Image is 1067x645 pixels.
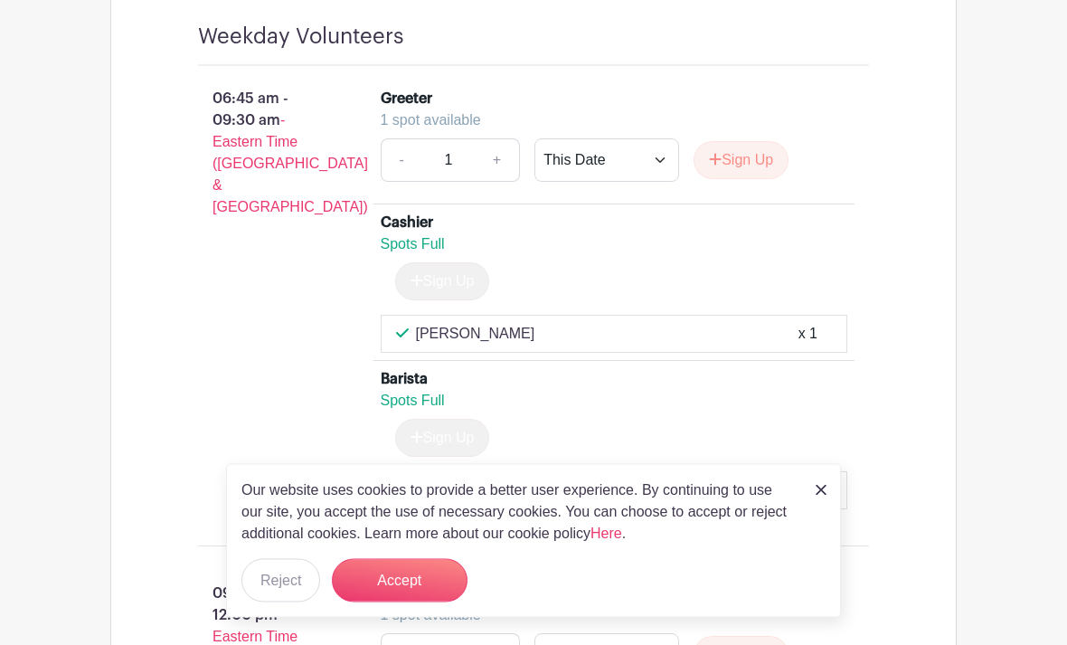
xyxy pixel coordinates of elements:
a: Here [590,526,622,541]
img: close_button-5f87c8562297e5c2d7936805f587ecaba9071eb48480494691a3f1689db116b3.svg [816,485,826,496]
a: - [381,139,422,183]
button: Reject [241,559,320,602]
button: Sign Up [694,142,788,180]
div: 1 spot available [381,110,834,132]
div: Barista [381,369,428,391]
span: Spots Full [381,237,445,252]
h4: Weekday Volunteers [198,24,403,51]
button: Accept [332,559,467,602]
p: Our website uses cookies to provide a better user experience. By continuing to use our site, you ... [241,479,797,545]
span: - Eastern Time ([GEOGRAPHIC_DATA] & [GEOGRAPHIC_DATA]) [212,113,368,215]
p: 06:45 am - 09:30 am [169,81,352,226]
div: Cashier [381,213,433,234]
div: x 1 [798,324,817,346]
p: [PERSON_NAME] [416,324,535,346]
span: Spots Full [381,394,445,409]
div: Greeter [381,89,432,110]
a: + [475,139,520,183]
